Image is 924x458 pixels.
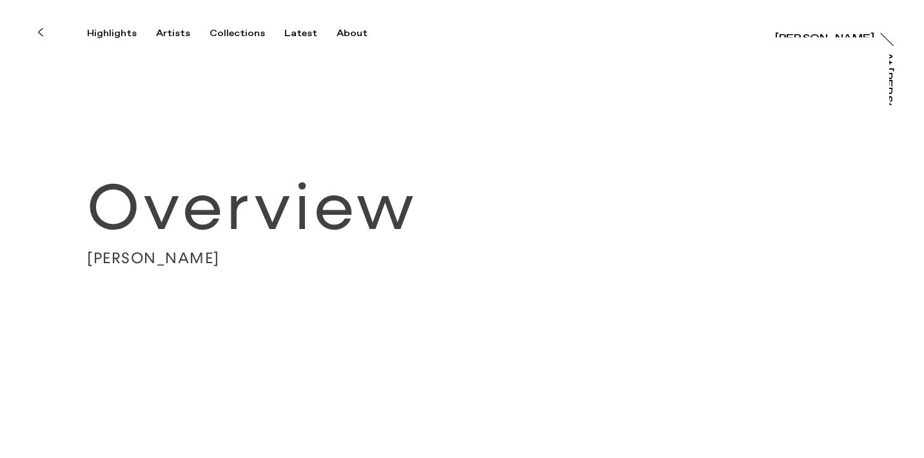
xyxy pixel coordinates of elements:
button: Artists [156,28,210,39]
button: Collections [210,28,284,39]
div: About [337,28,368,39]
button: About [337,28,387,39]
div: At [PERSON_NAME] [883,52,893,168]
button: Latest [284,28,337,39]
a: At [PERSON_NAME] [889,52,902,105]
button: Highlights [87,28,156,39]
div: Collections [210,28,265,39]
a: [PERSON_NAME] [775,25,874,37]
span: [PERSON_NAME] [87,248,837,268]
div: Latest [284,28,317,39]
div: Highlights [87,28,137,39]
div: Artists [156,28,190,39]
h2: Overview [87,168,837,248]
